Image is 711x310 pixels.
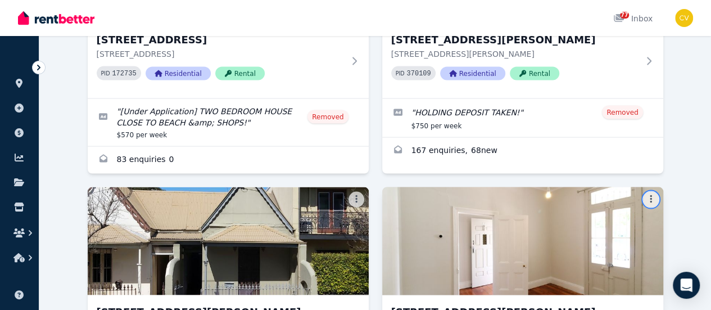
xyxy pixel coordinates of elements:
p: [STREET_ADDRESS][PERSON_NAME] [391,48,638,59]
span: Rental [510,66,559,80]
div: Open Intercom Messenger [673,272,700,299]
a: Edit listing: [Under Application] TWO BEDROOM HOUSE CLOSE TO BEACH &amp; SHOPS! [88,98,369,146]
button: More options [643,191,659,207]
h3: [STREET_ADDRESS] [97,32,344,48]
a: Enquiries for 32 Clareville Avenue, Sandringham [88,146,369,173]
code: 370109 [406,69,431,77]
span: 77 [620,12,629,19]
p: [STREET_ADDRESS] [97,48,344,59]
a: Enquiries for 46 Lynwen Cres, Banksia [382,137,663,164]
div: Inbox [613,13,653,24]
span: Rental [215,66,265,80]
small: PID [101,70,110,76]
small: PID [396,70,405,76]
span: Residential [440,66,505,80]
img: RentBetter [18,10,94,26]
img: 55 Wilson Street, Newtown [375,184,670,298]
button: More options [348,191,364,207]
img: 53 Wilson Street, Newtown [88,187,369,295]
img: Con Vafeas [675,9,693,27]
span: Residential [146,66,211,80]
a: Edit listing: HOLDING DEPOSIT TAKEN! [382,98,663,137]
h3: [STREET_ADDRESS][PERSON_NAME] [391,32,638,48]
code: 172735 [112,69,136,77]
